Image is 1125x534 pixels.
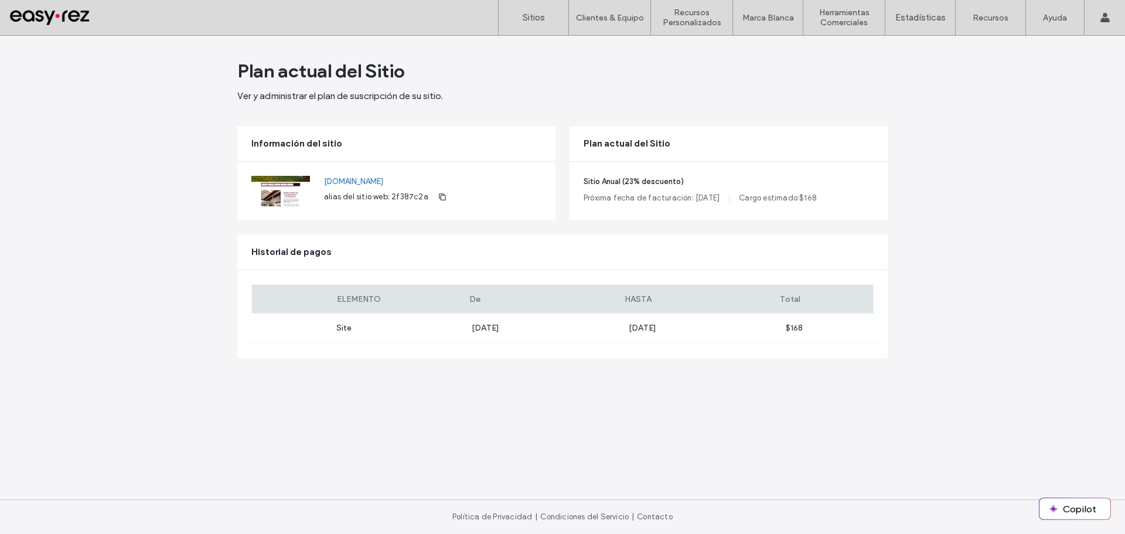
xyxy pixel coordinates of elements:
label: ELEMENTO [252,294,469,304]
span: Ver y administrar el plan de suscripción de su sitio. [237,90,443,101]
span: Total [780,294,800,304]
label: [DATE] [629,323,786,333]
label: HASTA [625,294,780,304]
span: Sitio Anual (23% descuento) [584,176,874,188]
label: Recursos [973,13,1008,23]
label: De [469,294,625,304]
label: Herramientas Comerciales [803,8,885,28]
span: Información del sitio [251,137,342,150]
span: Cargo estimado: 168 [739,192,817,204]
label: [DATE] [472,323,629,333]
label: Sitios [523,12,545,23]
label: Clientes & Equipo [576,13,644,23]
span: Plan actual del Sitio [584,137,670,150]
label: Marca Blanca [742,13,794,23]
span: alias del sitio web: 2f387c2a [324,191,428,203]
a: Contacto [637,512,673,521]
span: $ [799,193,804,202]
label: Recursos Personalizados [651,8,732,28]
a: Condiciones del Servicio [540,512,629,521]
span: Historial de pagos [251,246,332,259]
label: Site [251,323,472,333]
img: Screenshot.png [251,176,310,206]
a: Política de Privacidad [452,512,532,521]
span: Plan actual del Sitio [237,59,405,83]
label: Ayuda [1043,13,1067,23]
span: $168 [786,323,803,333]
span: Próxima fecha de facturación: [DATE] [584,192,720,204]
span: | [632,512,634,521]
button: Copilot [1039,498,1110,519]
a: [DOMAIN_NAME] [324,176,452,188]
label: Estadísticas [895,12,946,23]
span: | [535,512,537,521]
